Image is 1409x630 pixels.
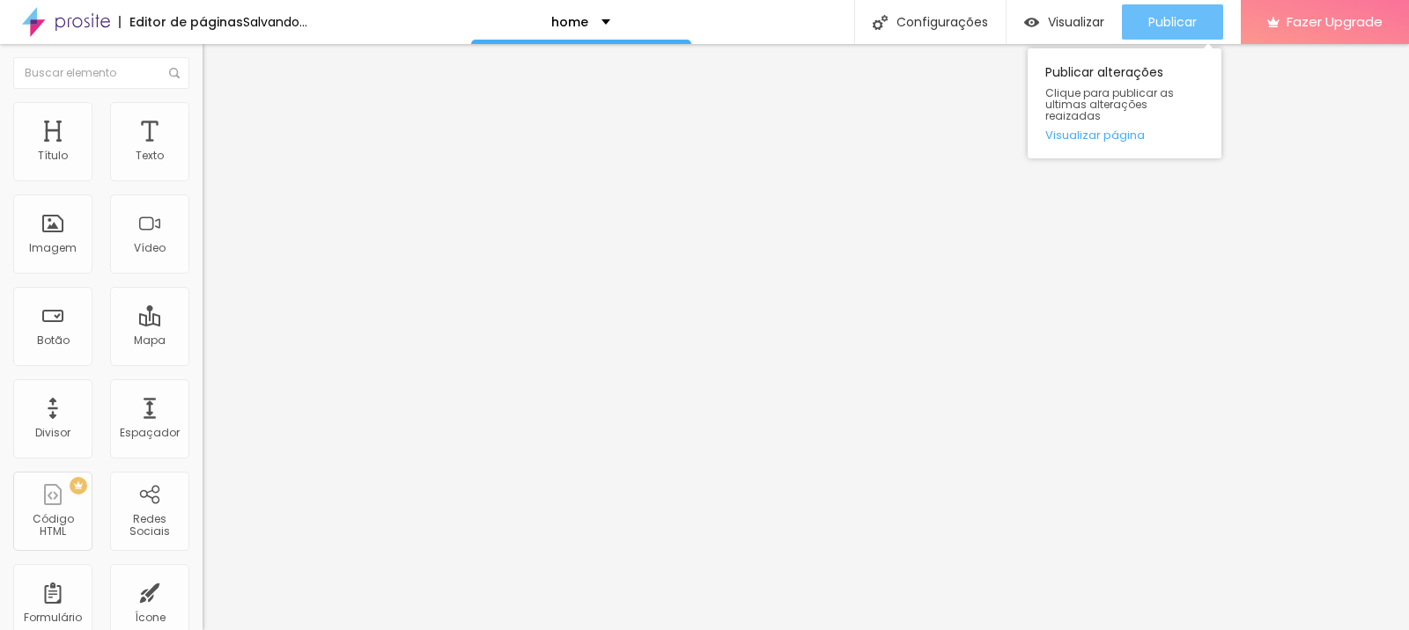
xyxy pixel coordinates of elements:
[119,16,243,28] div: Editor de páginas
[243,16,307,28] div: Salvando...
[135,612,166,624] div: Ícone
[29,242,77,254] div: Imagem
[551,16,588,28] p: home
[1148,15,1197,29] span: Publicar
[35,427,70,439] div: Divisor
[1045,87,1204,122] span: Clique para publicar as ultimas alterações reaizadas
[134,242,166,254] div: Vídeo
[1007,4,1122,40] button: Visualizar
[120,427,180,439] div: Espaçador
[1045,129,1204,141] a: Visualizar página
[13,57,189,89] input: Buscar elemento
[38,150,68,162] div: Título
[24,612,82,624] div: Formulário
[1024,15,1039,30] img: view-1.svg
[136,150,164,162] div: Texto
[203,44,1409,630] iframe: Editor
[873,15,888,30] img: Icone
[169,68,180,78] img: Icone
[1048,15,1104,29] span: Visualizar
[18,513,87,538] div: Código HTML
[134,334,166,347] div: Mapa
[1028,48,1221,158] div: Publicar alterações
[37,334,70,347] div: Botão
[1122,4,1223,40] button: Publicar
[114,513,184,538] div: Redes Sociais
[1287,14,1383,29] span: Fazer Upgrade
